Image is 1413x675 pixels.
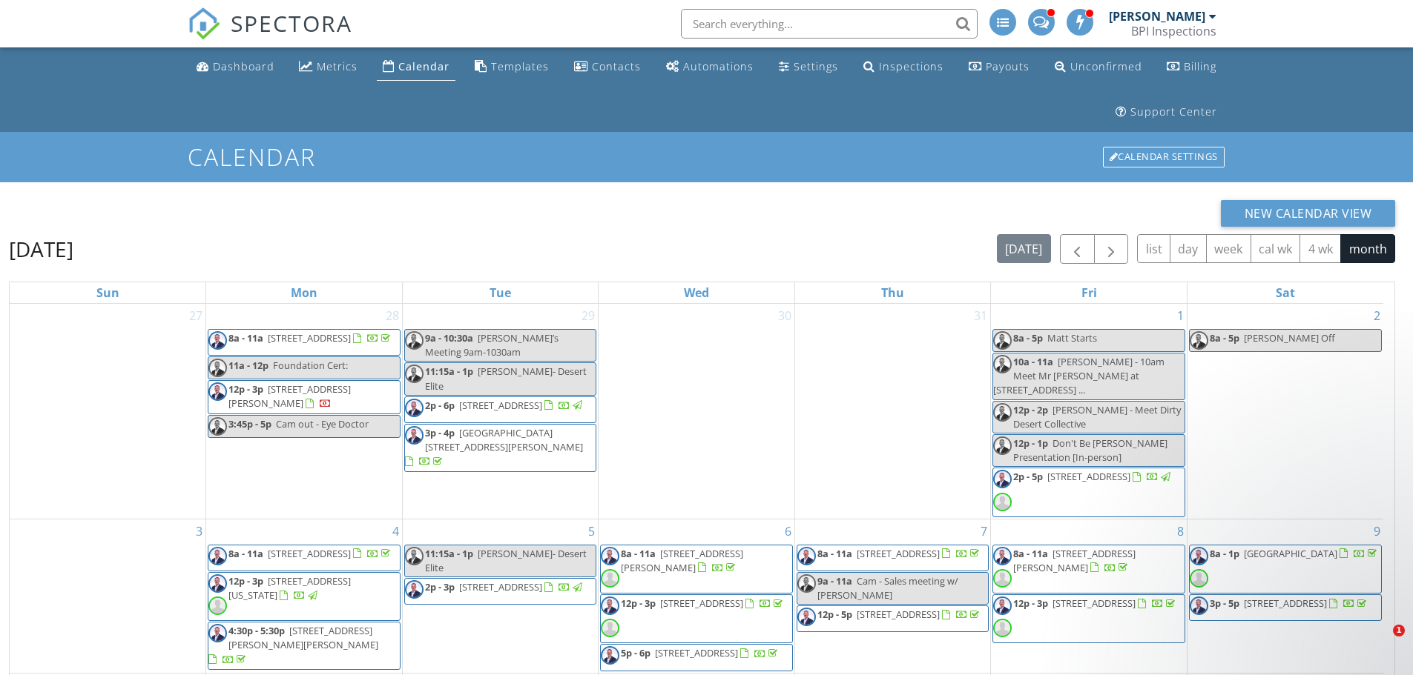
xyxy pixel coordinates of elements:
[993,403,1012,422] img: img_3107.jpeg
[228,382,351,410] a: 12p - 3p [STREET_ADDRESS][PERSON_NAME]
[188,144,1226,170] h1: Calendar
[425,399,584,412] a: 2p - 6p [STREET_ADDRESS]
[402,519,599,673] td: Go to August 5, 2025
[1078,282,1100,303] a: Friday
[600,545,793,593] a: 8a - 11a [STREET_ADDRESS][PERSON_NAME]
[794,304,991,519] td: Go to July 31, 2025
[621,596,785,610] a: 12p - 3p [STREET_ADDRESS]
[857,547,940,560] span: [STREET_ADDRESS]
[963,53,1035,81] a: Payouts
[660,596,743,610] span: [STREET_ADDRESS]
[794,59,838,73] div: Settings
[276,417,369,430] span: Cam out - Eye Doctor
[857,608,940,621] span: [STREET_ADDRESS]
[857,53,949,81] a: Inspections
[1190,331,1208,350] img: img_3107.jpeg
[404,578,597,605] a: 2p - 3p [STREET_ADDRESS]
[991,519,1188,673] td: Go to August 8, 2025
[377,53,455,81] a: Calendar
[383,304,402,327] a: Go to July 28, 2025
[425,580,584,593] a: 2p - 3p [STREET_ADDRESS]
[683,59,754,73] div: Automations
[425,547,473,560] span: 11:15a - 1p
[1393,625,1405,636] span: 1
[228,331,263,345] span: 8a - 11a
[231,7,352,39] span: SPECTORA
[601,646,619,665] img: img_3107.jpeg
[9,234,73,264] h2: [DATE]
[1251,234,1301,263] button: cal wk
[228,574,263,588] span: 12p - 3p
[405,426,583,468] a: 3p - 4p [GEOGRAPHIC_DATA][STREET_ADDRESS][PERSON_NAME]
[208,417,227,436] img: img_3107.jpeg
[405,426,424,445] img: img_3107.jpeg
[398,59,449,73] div: Calendar
[1103,147,1225,167] div: Calendar Settings
[1371,304,1383,327] a: Go to August 2, 2025
[797,545,989,571] a: 8a - 11a [STREET_ADDRESS]
[993,569,1012,588] img: default-user-f0147aede5fd5fa78ca7ade42f37bd4542148d508eef1c3d3ea960f66861d68b.jpg
[425,547,587,574] span: [PERSON_NAME]- Desert Elite
[188,20,352,51] a: SPECTORA
[491,59,549,73] div: Templates
[228,574,351,602] a: 12p - 3p [STREET_ADDRESS][US_STATE]
[993,596,1012,615] img: img_3107.jpeg
[599,304,795,519] td: Go to July 30, 2025
[797,574,816,593] img: img_3107.jpeg
[1013,547,1136,574] span: [STREET_ADDRESS][PERSON_NAME]
[10,519,206,673] td: Go to August 3, 2025
[1137,234,1170,263] button: list
[228,417,271,430] span: 3:45p - 5p
[1340,234,1395,263] button: month
[878,282,907,303] a: Thursday
[1221,200,1396,227] button: New Calendar View
[268,547,351,560] span: [STREET_ADDRESS]
[997,234,1051,263] button: [DATE]
[817,574,958,602] span: Cam - Sales meeting w/ [PERSON_NAME]
[585,519,598,543] a: Go to August 5, 2025
[208,382,227,401] img: img_3107.jpeg
[621,646,650,659] span: 5p - 6p
[992,468,1185,516] a: 2p - 5p [STREET_ADDRESS]
[1184,59,1216,73] div: Billing
[568,53,647,81] a: Contacts
[208,596,227,615] img: default-user-f0147aede5fd5fa78ca7ade42f37bd4542148d508eef1c3d3ea960f66861d68b.jpg
[1109,9,1205,24] div: [PERSON_NAME]
[1170,234,1207,263] button: day
[1371,519,1383,543] a: Go to August 9, 2025
[10,304,206,519] td: Go to July 27, 2025
[993,436,1012,455] img: img_3107.jpeg
[228,624,378,651] span: [STREET_ADDRESS][PERSON_NAME][PERSON_NAME]
[208,545,401,571] a: 8a - 11a [STREET_ADDRESS]
[601,619,619,637] img: default-user-f0147aede5fd5fa78ca7ade42f37bd4542148d508eef1c3d3ea960f66861d68b.jpg
[797,608,816,626] img: img_3107.jpeg
[817,608,852,621] span: 12p - 5p
[1174,519,1187,543] a: Go to August 8, 2025
[1013,331,1043,345] span: 8a - 5p
[600,594,793,643] a: 12p - 3p [STREET_ADDRESS]
[991,304,1188,519] td: Go to August 1, 2025
[992,594,1185,643] a: 12p - 3p [STREET_ADDRESS]
[817,608,982,621] a: 12p - 5p [STREET_ADDRESS]
[1013,436,1167,464] span: Don't Be [PERSON_NAME] Presentation [In-person]
[404,424,597,472] a: 3p - 4p [GEOGRAPHIC_DATA][STREET_ADDRESS][PERSON_NAME]
[1013,596,1178,610] a: 12p - 3p [STREET_ADDRESS]
[681,282,712,303] a: Wednesday
[993,493,1012,511] img: default-user-f0147aede5fd5fa78ca7ade42f37bd4542148d508eef1c3d3ea960f66861d68b.jpg
[405,365,424,383] img: img_3107.jpeg
[621,547,743,574] span: [STREET_ADDRESS][PERSON_NAME]
[993,355,1012,373] img: img_3107.jpeg
[579,304,598,327] a: Go to July 29, 2025
[993,331,1012,350] img: img_3107.jpeg
[317,59,358,73] div: Metrics
[1187,304,1383,519] td: Go to August 2, 2025
[1013,470,1173,483] a: 2p - 5p [STREET_ADDRESS]
[1206,234,1251,263] button: week
[288,282,320,303] a: Monday
[1363,625,1398,660] iframe: Intercom live chat
[1013,547,1048,560] span: 8a - 11a
[1047,331,1097,345] span: Matt Starts
[425,331,559,359] span: [PERSON_NAME]’s Meeting 9am-1030am
[487,282,514,303] a: Tuesday
[228,331,393,345] a: 8a - 11a [STREET_ADDRESS]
